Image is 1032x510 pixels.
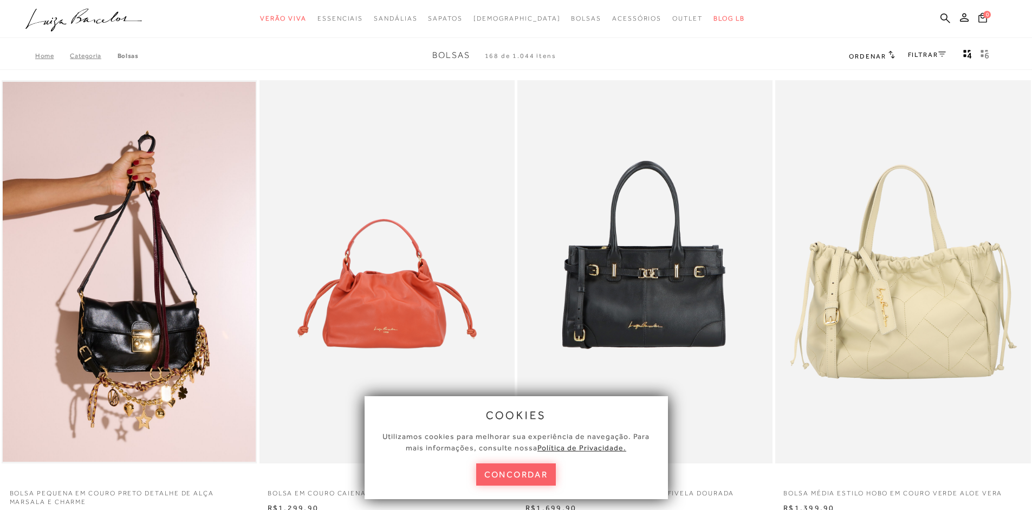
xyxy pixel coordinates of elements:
[518,82,771,462] img: BOLSA MÉDIA EM COURO PRETO COM FIVELA DOURADA
[776,82,1029,462] img: BOLSA MÉDIA ESTILO HOBO EM COURO VERDE ALOE VERA
[672,15,703,22] span: Outlet
[960,49,975,63] button: Mostrar 4 produtos por linha
[382,432,650,452] span: Utilizamos cookies para melhorar sua experiência de navegação. Para mais informações, consulte nossa
[261,82,514,462] img: BOLSA EM COURO CAIENA COM ALÇA EFEITO NÓ
[118,52,139,60] a: Bolsas
[908,51,946,59] a: FILTRAR
[35,52,70,60] a: Home
[317,15,363,22] span: Essenciais
[3,82,256,462] a: BOLSA PEQUENA EM COURO PRETO DETALHE DE ALÇA MARSALA E CHARME BOLSA PEQUENA EM COURO PRETO DETALH...
[260,9,307,29] a: noSubCategoriesText
[432,50,470,60] span: Bolsas
[612,9,661,29] a: noSubCategoriesText
[473,15,561,22] span: [DEMOGRAPHIC_DATA]
[259,482,515,498] a: BOLSA EM COURO CAIENA COM ALÇA EFEITO NÓ
[476,463,556,486] button: concordar
[713,9,745,29] a: BLOG LB
[518,82,771,462] a: BOLSA MÉDIA EM COURO PRETO COM FIVELA DOURADA BOLSA MÉDIA EM COURO PRETO COM FIVELA DOURADA
[571,15,601,22] span: Bolsas
[374,15,417,22] span: Sandálias
[428,9,462,29] a: noSubCategoriesText
[485,52,557,60] span: 168 de 1.044 itens
[537,443,626,452] a: Política de Privacidade.
[776,82,1029,462] a: BOLSA MÉDIA ESTILO HOBO EM COURO VERDE ALOE VERA BOLSA MÉDIA ESTILO HOBO EM COURO VERDE ALOE VERA
[672,9,703,29] a: noSubCategoriesText
[428,15,462,22] span: Sapatos
[983,11,991,18] span: 0
[977,49,992,63] button: gridText6Desc
[260,15,307,22] span: Verão Viva
[70,52,117,60] a: Categoria
[713,15,745,22] span: BLOG LB
[486,409,547,421] span: cookies
[775,482,1030,498] a: BOLSA MÉDIA ESTILO HOBO EM COURO VERDE ALOE VERA
[473,9,561,29] a: noSubCategoriesText
[849,53,886,60] span: Ordenar
[261,82,514,462] a: BOLSA EM COURO CAIENA COM ALÇA EFEITO NÓ BOLSA EM COURO CAIENA COM ALÇA EFEITO NÓ
[571,9,601,29] a: noSubCategoriesText
[374,9,417,29] a: noSubCategoriesText
[317,9,363,29] a: noSubCategoriesText
[612,15,661,22] span: Acessórios
[3,82,256,462] img: BOLSA PEQUENA EM COURO PRETO DETALHE DE ALÇA MARSALA E CHARME
[975,12,990,27] button: 0
[2,482,257,507] a: BOLSA PEQUENA EM COURO PRETO DETALHE DE ALÇA MARSALA E CHARME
